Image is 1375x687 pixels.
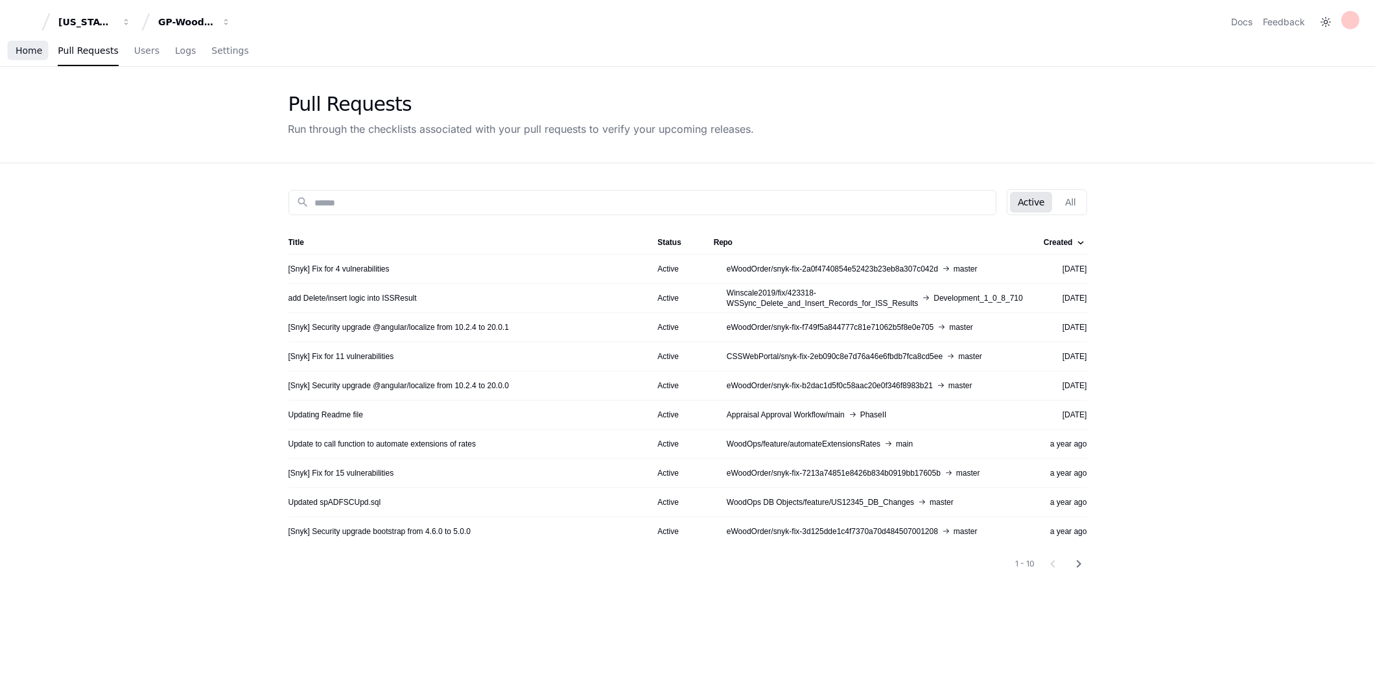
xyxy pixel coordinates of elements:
[657,237,681,248] div: Status
[297,196,310,209] mat-icon: search
[657,380,693,391] div: Active
[16,47,42,54] span: Home
[727,380,933,391] span: eWoodOrder/snyk-fix-b2dac1d5f0c58aac20e0f346f8983b21
[175,36,196,66] a: Logs
[1016,559,1035,569] div: 1 - 10
[896,439,913,449] span: main
[930,497,954,507] span: master
[948,380,972,391] span: master
[1263,16,1305,29] button: Feedback
[1044,439,1087,449] div: a year ago
[1072,556,1087,572] mat-icon: chevron_right
[58,36,118,66] a: Pull Requests
[288,293,417,303] a: add Delete/insert logic into ISSResult
[288,121,755,137] div: Run through the checklists associated with your pull requests to verify your upcoming releases.
[657,439,693,449] div: Active
[860,410,887,420] span: PhaseII
[288,264,390,274] a: [Snyk] Fix for 4 vulnerabilities
[134,47,159,54] span: Users
[175,47,196,54] span: Logs
[288,322,509,332] a: [Snyk] Security upgrade @angular/localize from 10.2.4 to 20.0.1
[727,439,880,449] span: WoodOps/feature/automateExtensionsRates
[956,468,980,478] span: master
[1010,192,1052,213] button: Active
[727,322,934,332] span: eWoodOrder/snyk-fix-f749f5a844777c81e71062b5f8e0e705
[1044,526,1087,537] div: a year ago
[1044,237,1085,248] div: Created
[1044,380,1087,391] div: [DATE]
[727,410,845,420] span: Appraisal Approval Workflow/main
[288,237,304,248] div: Title
[657,351,693,362] div: Active
[657,410,693,420] div: Active
[58,47,118,54] span: Pull Requests
[153,10,236,34] button: GP-WoodOps
[954,526,978,537] span: master
[727,497,914,507] span: WoodOps DB Objects/feature/US12345_DB_Changes
[288,237,637,248] div: Title
[657,237,693,248] div: Status
[727,288,918,309] span: Winscale2019/fix/423318-WSSync_Delete_and_Insert_Records_for_ISS_Results
[657,322,693,332] div: Active
[1231,16,1252,29] a: Docs
[53,10,136,34] button: [US_STATE] Pacific
[288,497,381,507] a: Updated spADFSCUpd.sql
[727,264,938,274] span: eWoodOrder/snyk-fix-2a0f4740854e52423b23eb8a307c042d
[288,439,476,449] a: Update to call function to automate extensions of rates
[288,93,755,116] div: Pull Requests
[703,231,1033,254] th: Repo
[134,36,159,66] a: Users
[158,16,214,29] div: GP-WoodOps
[727,468,941,478] span: eWoodOrder/snyk-fix-7213a74851e8426b834b0919bb17605b
[288,380,509,391] a: [Snyk] Security upgrade @angular/localize from 10.2.4 to 20.0.0
[657,293,693,303] div: Active
[727,526,938,537] span: eWoodOrder/snyk-fix-3d125dde1c4f7370a70d484507001208
[1044,468,1087,478] div: a year ago
[211,36,248,66] a: Settings
[211,47,248,54] span: Settings
[288,468,394,478] a: [Snyk] Fix for 15 vulnerabilities
[657,526,693,537] div: Active
[58,16,114,29] div: [US_STATE] Pacific
[1044,410,1087,420] div: [DATE]
[288,410,363,420] a: Updating Readme file
[657,468,693,478] div: Active
[1044,237,1073,248] div: Created
[727,351,943,362] span: CSSWebPortal/snyk-fix-2eb090c8e7d76a46e6fbdb7fca8cd5ee
[16,36,42,66] a: Home
[657,497,693,507] div: Active
[1044,264,1087,274] div: [DATE]
[1057,192,1083,213] button: All
[958,351,982,362] span: master
[288,351,394,362] a: [Snyk] Fix for 11 vulnerabilities
[1044,351,1087,362] div: [DATE]
[1044,293,1087,303] div: [DATE]
[1044,497,1087,507] div: a year ago
[657,264,693,274] div: Active
[949,322,973,332] span: master
[1044,322,1087,332] div: [DATE]
[934,293,1022,303] span: Development_1_0_8_710
[954,264,978,274] span: master
[288,526,471,537] a: [Snyk] Security upgrade bootstrap from 4.6.0 to 5.0.0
